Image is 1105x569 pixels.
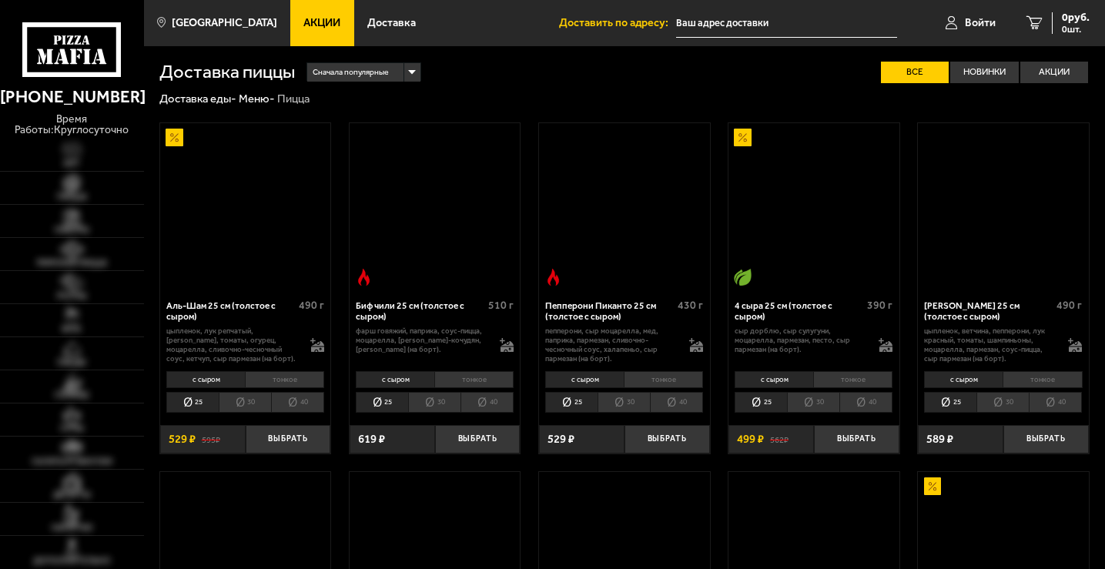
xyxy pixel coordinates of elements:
span: Доставка [367,18,416,28]
a: Петровская 25 см (толстое с сыром) [918,123,1089,292]
p: фарш говяжий, паприка, соус-пицца, моцарелла, [PERSON_NAME]-кочудян, [PERSON_NAME] (на борт). [356,326,488,354]
div: [PERSON_NAME] 25 см (толстое с сыром) [924,300,1053,323]
li: 40 [1029,392,1082,413]
a: Доставка еды- [159,92,236,105]
s: 562 ₽ [770,433,789,445]
p: цыпленок, лук репчатый, [PERSON_NAME], томаты, огурец, моцарелла, сливочно-чесночный соус, кетчуп... [166,326,299,363]
img: Акционный [734,129,751,146]
span: 490 г [1056,299,1082,312]
li: 25 [356,392,408,413]
li: 30 [598,392,650,413]
label: Все [881,62,949,83]
div: Пепперони Пиканто 25 см (толстое с сыром) [545,300,674,323]
li: с сыром [924,371,1003,388]
span: 510 г [488,299,514,312]
label: Новинки [950,62,1018,83]
h1: Доставка пиццы [159,63,295,82]
li: 30 [787,392,839,413]
label: Акции [1020,62,1088,83]
li: тонкое [245,371,324,388]
a: АкционныйАль-Шам 25 см (толстое с сыром) [160,123,331,292]
img: Вегетарианское блюдо [734,269,751,286]
li: 25 [545,392,598,413]
button: Выбрать [624,425,710,454]
div: 4 сыра 25 см (толстое с сыром) [735,300,863,323]
span: 490 г [299,299,324,312]
span: 430 г [678,299,703,312]
s: 595 ₽ [202,433,220,445]
div: Аль-Шам 25 см (толстое с сыром) [166,300,295,323]
span: 0 шт. [1062,25,1090,34]
a: Острое блюдоБиф чили 25 см (толстое с сыром) [350,123,521,292]
span: 619 ₽ [358,433,385,445]
li: 40 [460,392,514,413]
img: Острое блюдо [544,269,561,286]
li: 25 [166,392,219,413]
li: 40 [839,392,892,413]
span: 529 ₽ [547,433,574,445]
a: Острое блюдоПепперони Пиканто 25 см (толстое с сыром) [539,123,710,292]
span: 499 ₽ [737,433,764,445]
button: Выбрать [814,425,899,454]
span: Доставить по адресу: [559,18,676,28]
span: Акции [303,18,340,28]
div: Пицца [277,92,310,106]
li: с сыром [356,371,434,388]
li: 25 [735,392,787,413]
p: сыр дорблю, сыр сулугуни, моцарелла, пармезан, песто, сыр пармезан (на борт). [735,326,867,354]
button: Выбрать [1003,425,1089,454]
button: Выбрать [246,425,331,454]
p: цыпленок, ветчина, пепперони, лук красный, томаты, шампиньоны, моцарелла, пармезан, соус-пицца, с... [924,326,1056,363]
li: 40 [650,392,703,413]
li: 30 [408,392,460,413]
div: Биф чили 25 см (толстое с сыром) [356,300,484,323]
img: Акционный [166,129,182,146]
span: [GEOGRAPHIC_DATA] [172,18,277,28]
li: тонкое [813,371,892,388]
li: с сыром [166,371,245,388]
li: тонкое [624,371,703,388]
span: 529 ₽ [169,433,196,445]
button: Выбрать [435,425,521,454]
span: Сначала популярные [313,62,389,83]
li: 30 [976,392,1029,413]
p: пепперони, сыр Моцарелла, мед, паприка, пармезан, сливочно-чесночный соус, халапеньо, сыр пармеза... [545,326,678,363]
li: тонкое [1003,371,1082,388]
a: Меню- [239,92,275,105]
span: 589 ₽ [926,433,953,445]
span: Войти [965,18,996,28]
li: 25 [924,392,976,413]
li: 40 [271,392,324,413]
li: тонкое [434,371,514,388]
li: с сыром [545,371,624,388]
span: 0 руб. [1062,12,1090,23]
img: Острое блюдо [355,269,372,286]
span: 390 г [867,299,892,312]
li: 30 [219,392,271,413]
input: Ваш адрес доставки [676,9,897,38]
a: АкционныйВегетарианское блюдо4 сыра 25 см (толстое с сыром) [728,123,899,292]
img: Акционный [924,477,941,494]
li: с сыром [735,371,813,388]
